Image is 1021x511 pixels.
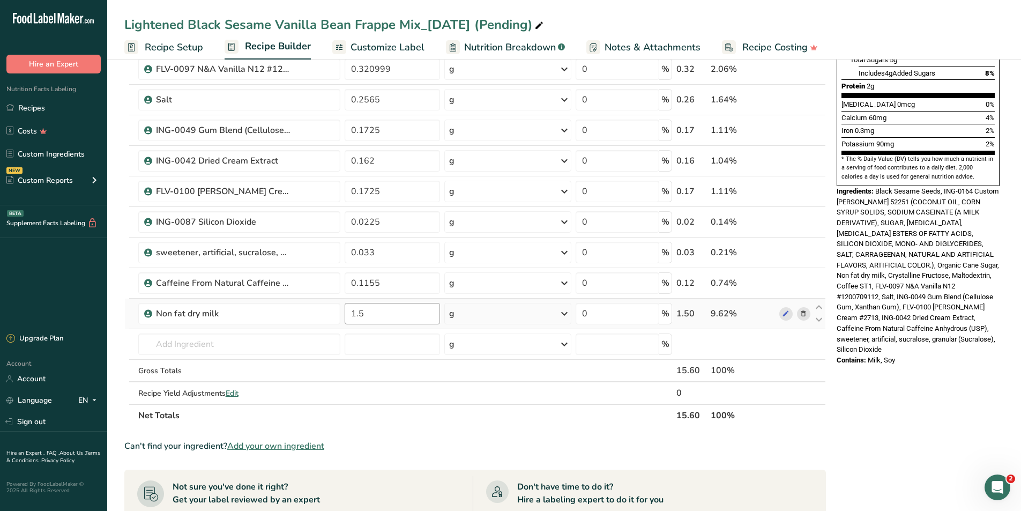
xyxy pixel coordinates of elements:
[676,387,707,399] div: 0
[711,246,775,259] div: 0.21%
[6,449,44,457] a: Hire an Expert .
[138,365,340,376] div: Gross Totals
[156,63,290,76] div: FLV-0097 N&A Vanilla N12 #1200709112
[41,457,74,464] a: Privacy Policy
[7,210,24,217] div: BETA
[124,35,203,60] a: Recipe Setup
[156,307,290,320] div: Non fat dry milk
[78,394,101,407] div: EN
[897,100,915,108] span: 0mcg
[711,185,775,198] div: 1.11%
[156,246,290,259] div: sweetener, artificial, sucralose, granular
[449,63,454,76] div: g
[985,69,995,77] span: 8%
[6,449,100,464] a: Terms & Conditions .
[446,35,565,60] a: Nutrition Breakdown
[841,127,853,135] span: Iron
[449,277,454,290] div: g
[225,34,311,60] a: Recipe Builder
[676,154,707,167] div: 0.16
[449,246,454,259] div: g
[156,216,290,228] div: ING-0087 Silicon Dioxide
[156,93,290,106] div: Salt
[676,307,707,320] div: 1.50
[517,480,664,506] div: Don't have time to do it? Hire a labeling expert to do it for you
[124,440,826,453] div: Can't find your ingredient?
[841,82,865,90] span: Protein
[676,246,707,259] div: 0.03
[245,39,311,54] span: Recipe Builder
[136,404,674,426] th: Net Totals
[449,124,454,137] div: g
[676,63,707,76] div: 0.32
[138,388,340,399] div: Recipe Yield Adjustments
[876,140,894,148] span: 90mg
[676,277,707,290] div: 0.12
[332,35,424,60] a: Customize Label
[145,40,203,55] span: Recipe Setup
[676,216,707,228] div: 0.02
[227,440,324,453] span: Add your own ingredient
[742,40,808,55] span: Recipe Costing
[156,185,290,198] div: FLV-0100 [PERSON_NAME] Cream #2713
[885,69,892,77] span: 4g
[449,338,454,351] div: g
[173,480,320,506] div: Not sure you've done it right? Get your label reviewed by an expert
[676,93,707,106] div: 0.26
[449,307,454,320] div: g
[676,124,707,137] div: 0.17
[6,391,52,410] a: Language
[986,114,995,122] span: 4%
[6,334,63,344] div: Upgrade Plan
[605,40,700,55] span: Notes & Attachments
[226,388,239,398] span: Edit
[841,155,995,181] section: * The % Daily Value (DV) tells you how much a nutrient in a serving of food contributes to a dail...
[449,216,454,228] div: g
[709,404,777,426] th: 100%
[859,69,935,77] span: Includes Added Sugars
[156,277,290,290] div: Caffeine From Natural Caffeine Anhydrous ([GEOGRAPHIC_DATA])
[47,449,59,457] a: FAQ .
[868,356,895,364] span: Milk, Soy
[1007,475,1015,483] span: 2
[449,154,454,167] div: g
[850,56,888,64] span: Total Sugars
[124,15,546,34] div: Lightened Black Sesame Vanilla Bean Frappe Mix_[DATE] (Pending)
[6,481,101,494] div: Powered By FoodLabelMaker © 2025 All Rights Reserved
[837,187,874,195] span: Ingredients:
[890,56,897,64] span: 5g
[986,127,995,135] span: 2%
[867,82,874,90] span: 2g
[156,124,290,137] div: ING-0049 Gum Blend (Cellulose Gum, Xanthan Gum)
[711,277,775,290] div: 0.74%
[837,187,999,353] span: Black Sesame Seeds, ING-0164 Custom [PERSON_NAME] 52251 (COCONUT OIL, CORN SYRUP SOLIDS, SODIUM C...
[711,364,775,377] div: 100%
[869,114,886,122] span: 60mg
[6,167,23,174] div: NEW
[986,100,995,108] span: 0%
[711,216,775,228] div: 0.14%
[464,40,556,55] span: Nutrition Breakdown
[711,63,775,76] div: 2.06%
[449,93,454,106] div: g
[351,40,424,55] span: Customize Label
[855,127,874,135] span: 0.3mg
[586,35,700,60] a: Notes & Attachments
[986,140,995,148] span: 2%
[674,404,709,426] th: 15.60
[59,449,85,457] a: About Us .
[156,154,290,167] div: ING-0042 Dried Cream Extract
[841,114,867,122] span: Calcium
[711,93,775,106] div: 1.64%
[711,154,775,167] div: 1.04%
[837,356,866,364] span: Contains:
[722,35,818,60] a: Recipe Costing
[711,307,775,320] div: 9.62%
[676,364,707,377] div: 15.60
[985,475,1010,500] iframe: Intercom live chat
[841,140,875,148] span: Potassium
[138,334,340,355] input: Add Ingredient
[6,55,101,73] button: Hire an Expert
[676,185,707,198] div: 0.17
[449,185,454,198] div: g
